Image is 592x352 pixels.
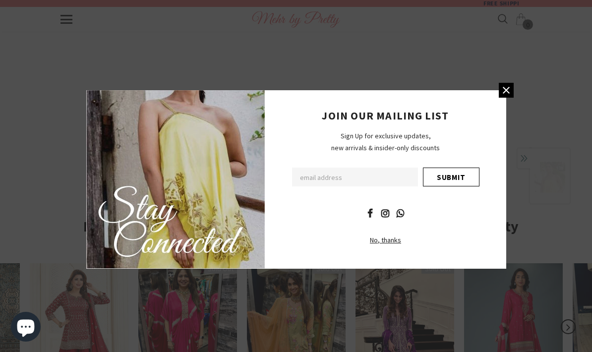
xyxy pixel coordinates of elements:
inbox-online-store-chat: Shopify online store chat [8,312,44,344]
input: Submit [423,168,479,186]
a: Close [499,83,514,98]
input: Email Address [292,168,418,186]
span: No, thanks [370,235,401,244]
span: Sign Up for exclusive updates, new arrivals & insider-only discounts [331,131,440,152]
span: JOIN OUR MAILING LIST [322,109,449,122]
